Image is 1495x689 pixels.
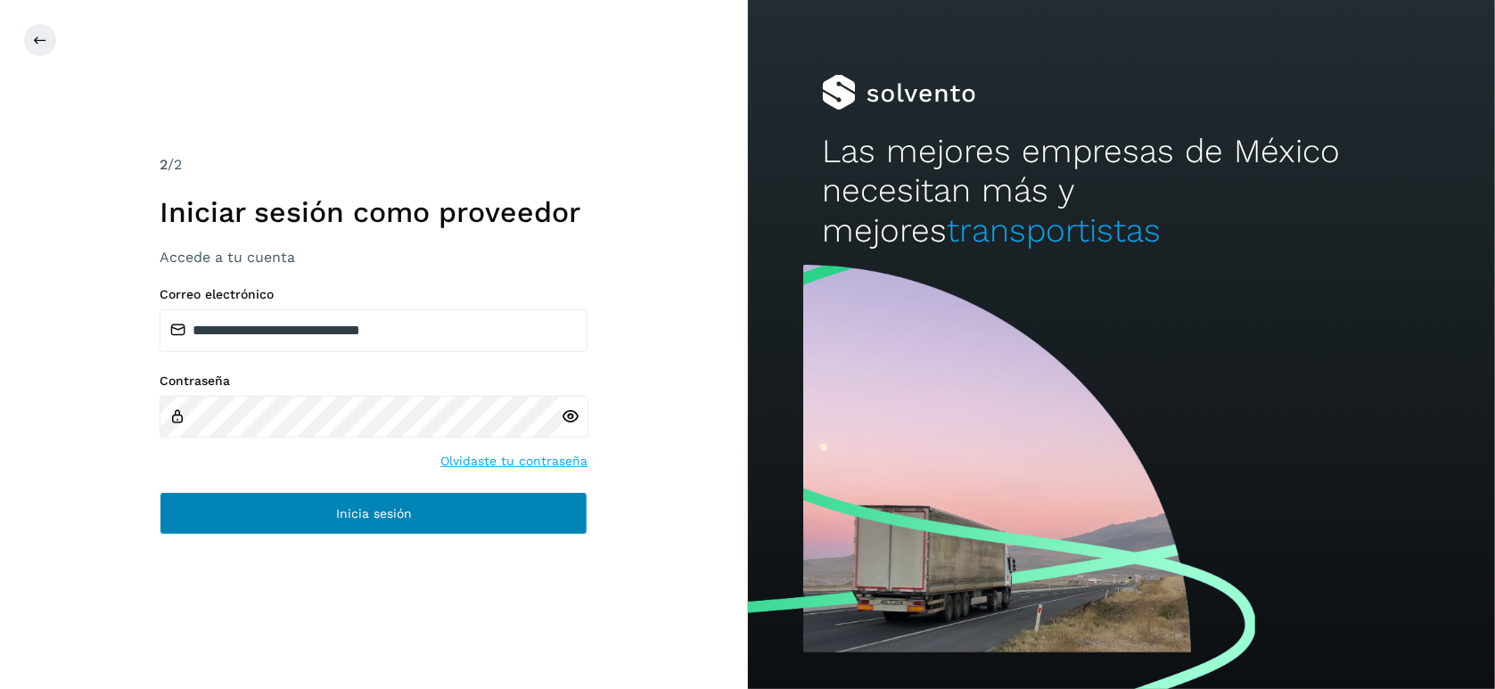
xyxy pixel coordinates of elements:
[822,132,1420,250] h2: Las mejores empresas de México necesitan más y mejores
[440,452,587,471] a: Olvidaste tu contraseña
[160,195,587,229] h1: Iniciar sesión como proveedor
[160,249,587,266] h3: Accede a tu cuenta
[336,507,412,520] span: Inicia sesión
[947,211,1161,250] span: transportistas
[160,154,587,176] div: /2
[160,287,587,302] label: Correo electrónico
[160,156,168,173] span: 2
[160,373,587,389] label: Contraseña
[160,492,587,535] button: Inicia sesión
